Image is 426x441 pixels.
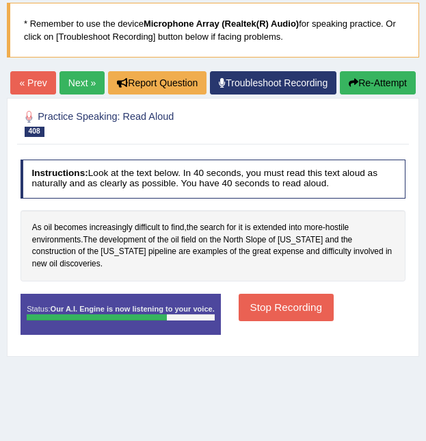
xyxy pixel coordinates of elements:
[181,234,196,247] span: Click to see word definition
[21,160,406,199] h4: Look at the text below. In 40 seconds, you must read this text aloud as naturally and as clearly ...
[148,234,155,247] span: Click to see word definition
[354,246,384,258] span: Click to see word definition
[59,71,105,94] a: Next »
[304,222,323,234] span: Click to see word definition
[230,246,237,258] span: Click to see word definition
[21,210,406,281] div: , - . .
[252,246,271,258] span: Click to see word definition
[90,222,133,234] span: Click to see word definition
[32,246,76,258] span: Click to see word definition
[21,294,222,335] div: Status:
[239,222,243,234] span: Click to see word definition
[49,258,57,270] span: Click to see word definition
[245,234,266,247] span: Click to see word definition
[239,246,250,258] span: Click to see word definition
[21,108,259,137] h2: Practice Speaking: Read Aloud
[135,222,160,234] span: Click to see word definition
[144,18,299,29] b: Microphone Array (Realtek(R) Audio)
[25,127,44,137] span: 408
[101,246,146,258] span: Click to see word definition
[273,246,304,258] span: Click to see word definition
[325,234,339,247] span: Click to see word definition
[10,71,55,94] a: « Prev
[108,71,207,94] button: Report Question
[341,234,353,247] span: Click to see word definition
[198,234,207,247] span: Click to see word definition
[289,222,302,234] span: Click to see word definition
[54,222,87,234] span: Click to see word definition
[7,3,419,58] blockquote: * Remember to use the device for speaking practice. Or click on [Troubleshoot Recording] button b...
[78,246,85,258] span: Click to see word definition
[306,246,320,258] span: Click to see word definition
[171,222,184,234] span: Click to see word definition
[245,222,251,234] span: Click to see word definition
[88,246,99,258] span: Click to see word definition
[32,222,42,234] span: Click to see word definition
[224,234,243,247] span: Click to see word definition
[193,246,228,258] span: Click to see word definition
[227,222,237,234] span: Click to see word definition
[278,234,323,247] span: Click to see word definition
[51,305,215,313] strong: Our A.I. Engine is now listening to your voice.
[171,234,179,247] span: Click to see word definition
[32,258,47,270] span: Click to see word definition
[210,234,222,247] span: Click to see word definition
[340,71,416,94] button: Re-Attempt
[253,222,287,234] span: Click to see word definition
[210,71,336,94] a: Troubleshoot Recording
[148,246,176,258] span: Click to see word definition
[31,168,88,178] b: Instructions:
[200,222,225,234] span: Click to see word definition
[322,246,351,258] span: Click to see word definition
[162,222,169,234] span: Click to see word definition
[83,234,98,247] span: Click to see word definition
[157,234,169,247] span: Click to see word definition
[239,294,334,320] button: Stop Recording
[269,234,276,247] span: Click to see word definition
[99,234,146,247] span: Click to see word definition
[187,222,198,234] span: Click to see word definition
[59,258,100,270] span: Click to see word definition
[44,222,52,234] span: Click to see word definition
[386,246,392,258] span: Click to see word definition
[325,222,349,234] span: Click to see word definition
[178,246,190,258] span: Click to see word definition
[32,234,81,247] span: Click to see word definition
